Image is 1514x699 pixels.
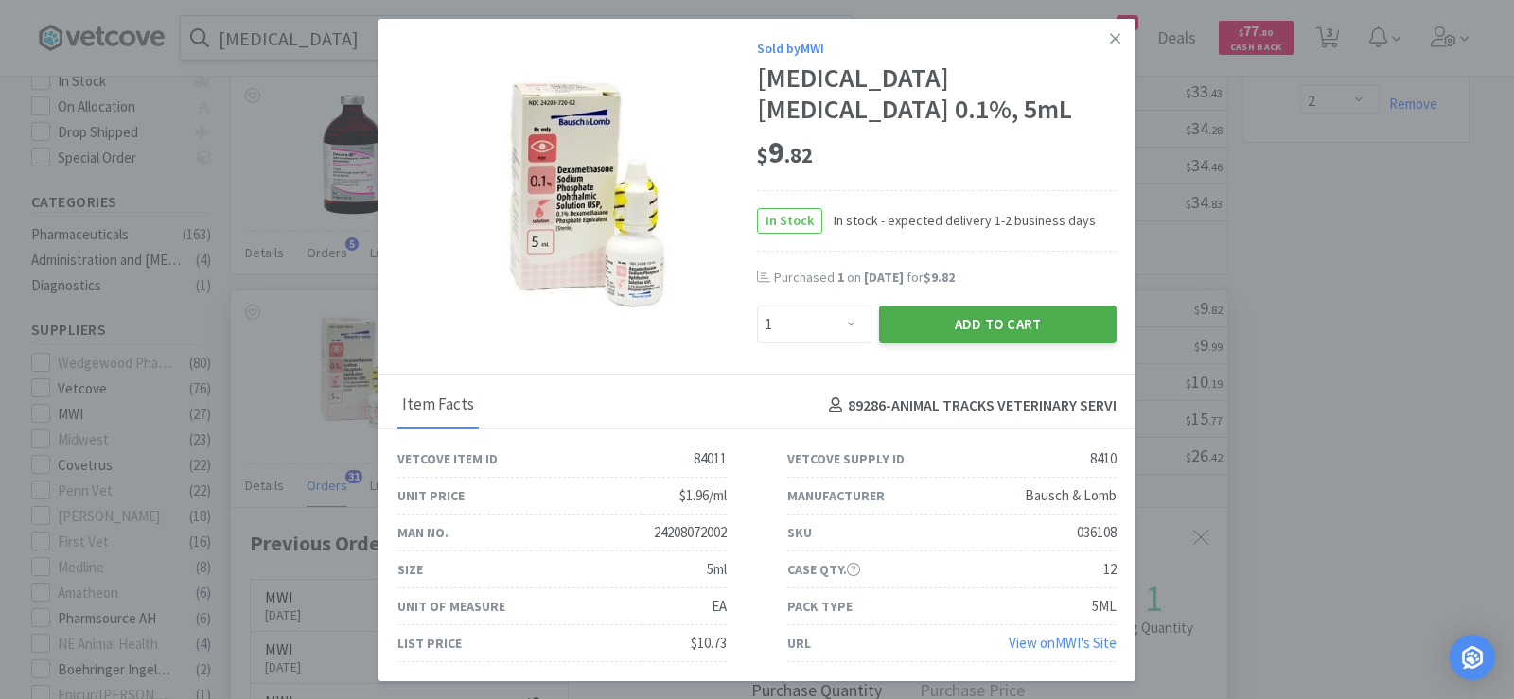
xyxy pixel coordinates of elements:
[787,596,853,617] div: Pack Type
[757,38,1117,59] div: Sold by MWI
[397,485,465,506] div: Unit Price
[837,269,844,286] span: 1
[679,484,727,507] div: $1.96/ml
[397,559,423,580] div: Size
[864,269,904,286] span: [DATE]
[787,559,860,580] div: Case Qty.
[1025,484,1117,507] div: Bausch & Lomb
[757,142,768,168] span: $
[1009,634,1117,652] a: View onMWI's Site
[654,521,727,544] div: 24208072002
[757,62,1117,126] div: [MEDICAL_DATA] [MEDICAL_DATA] 0.1%, 5mL
[1092,595,1117,618] div: 5ML
[787,633,811,654] div: URL
[1103,558,1117,581] div: 12
[397,522,449,543] div: Man No.
[784,142,813,168] span: . 82
[1450,635,1495,680] div: Open Intercom Messenger
[397,633,462,654] div: List Price
[397,448,498,469] div: Vetcove Item ID
[924,269,955,286] span: $9.82
[1090,447,1117,470] div: 8410
[879,306,1117,343] button: Add to Cart
[758,209,821,233] span: In Stock
[757,133,813,171] span: 9
[712,595,727,618] div: EA
[822,210,1096,231] span: In stock - expected delivery 1-2 business days
[787,485,885,506] div: Manufacturer
[454,67,700,313] img: 46c68218997d4564b0c04eb6abdb90ff_8410.png
[707,558,727,581] div: 5ml
[774,269,1117,288] div: Purchased on for
[397,596,505,617] div: Unit of Measure
[691,632,727,655] div: $10.73
[821,393,1117,418] h4: 89286 - ANIMAL TRACKS VETERINARY SERVI
[787,522,812,543] div: SKU
[694,447,727,470] div: 84011
[1077,521,1117,544] div: 036108
[397,382,479,429] div: Item Facts
[787,448,905,469] div: Vetcove Supply ID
